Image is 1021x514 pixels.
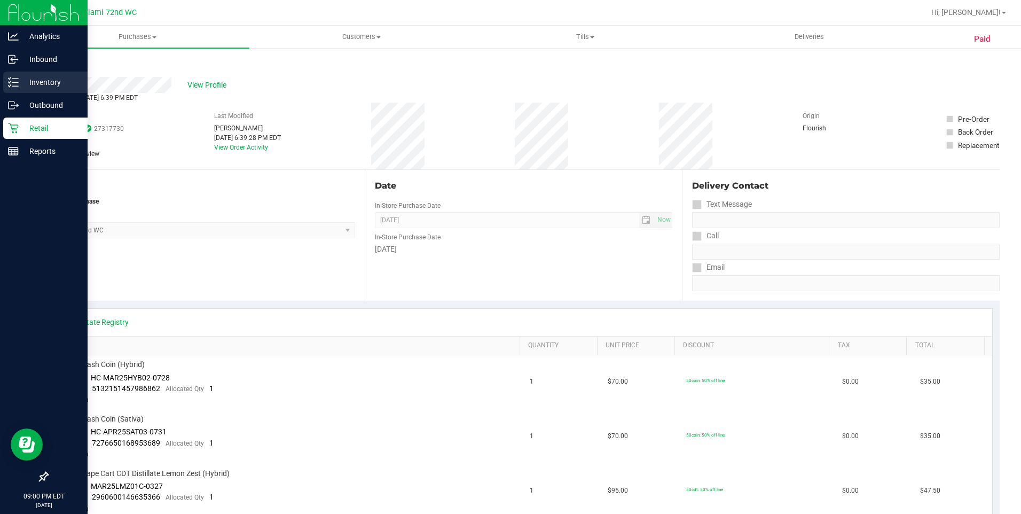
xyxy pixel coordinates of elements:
span: FT 1g Vape Cart CDT Distillate Lemon Zest (Hybrid) [61,469,230,479]
div: [DATE] 6:39:28 PM EDT [214,133,281,143]
inline-svg: Inventory [8,77,19,88]
span: 1 [530,377,533,387]
div: Replacement [958,140,999,151]
span: 50coin: 50% off line [686,378,725,383]
span: $0.00 [842,431,859,441]
p: Inbound [19,53,83,66]
span: Allocated Qty [166,440,204,447]
span: 5132151457986862 [92,384,160,393]
span: FT 2g Hash Coin (Hybrid) [61,360,145,370]
span: $35.00 [920,377,940,387]
inline-svg: Reports [8,146,19,157]
input: Format: (999) 999-9999 [692,212,1000,228]
a: View State Registry [65,317,129,328]
label: Origin [803,111,820,121]
div: Pre-Order [958,114,989,124]
span: $47.50 [920,486,940,496]
span: $95.00 [608,486,628,496]
a: Discount [683,341,825,350]
div: Back Order [958,127,993,137]
p: [DATE] [5,501,83,509]
a: Deliveries [697,26,921,48]
a: Unit Price [606,341,670,350]
span: $0.00 [842,377,859,387]
div: [PERSON_NAME] [214,123,281,133]
div: Delivery Contact [692,180,1000,192]
a: Quantity [528,341,593,350]
span: $70.00 [608,377,628,387]
p: Outbound [19,99,83,112]
inline-svg: Retail [8,123,19,134]
span: $0.00 [842,486,859,496]
p: Analytics [19,30,83,43]
span: 2960600146635366 [92,493,160,501]
label: Call [692,228,719,244]
span: Purchases [26,32,249,42]
p: Reports [19,145,83,158]
a: SKU [63,341,515,350]
span: Miami 72nd WC [81,8,137,17]
span: 1 [209,493,214,501]
span: $35.00 [920,431,940,441]
span: Deliveries [780,32,838,42]
label: In-Store Purchase Date [375,201,441,211]
span: 1 [530,431,533,441]
a: Customers [249,26,473,48]
p: 09:00 PM EDT [5,492,83,501]
span: FT 2g Hash Coin (Sativa) [61,414,144,424]
a: Tills [474,26,697,48]
span: Allocated Qty [166,385,204,393]
span: 50coin: 50% off line [686,432,725,438]
span: 1 [209,439,214,447]
div: Flourish [803,123,856,133]
label: In-Store Purchase Date [375,232,441,242]
span: 50cdt: 50% off line [686,487,723,492]
a: Total [915,341,980,350]
span: HC-MAR25HYB02-0728 [91,373,170,382]
span: MAR25LMZ01C-0327 [91,482,163,490]
a: View Order Activity [214,144,268,151]
div: Location [47,180,355,192]
inline-svg: Outbound [8,100,19,111]
span: Hi, [PERSON_NAME]! [931,8,1001,17]
input: Format: (999) 999-9999 [692,244,1000,260]
span: Customers [250,32,473,42]
span: 7276650168953689 [92,439,160,447]
label: Email [692,260,725,275]
iframe: Resource center [11,429,43,461]
inline-svg: Inbound [8,54,19,65]
span: Paid [974,33,991,45]
div: Date [375,180,673,192]
span: View Profile [187,80,230,91]
span: Completed [DATE] 6:39 PM EDT [47,94,138,102]
span: In Sync [84,123,91,134]
inline-svg: Analytics [8,31,19,42]
a: Purchases [26,26,249,48]
span: Allocated Qty [166,494,204,501]
span: Tills [474,32,697,42]
span: 27317730 [94,124,124,134]
div: [DATE] [375,244,673,255]
p: Inventory [19,76,83,89]
a: Tax [838,341,902,350]
p: Retail [19,122,83,135]
span: HC-APR25SAT03-0731 [91,427,167,436]
span: 1 [530,486,533,496]
label: Last Modified [214,111,253,121]
span: 1 [209,384,214,393]
span: $70.00 [608,431,628,441]
label: Text Message [692,197,752,212]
